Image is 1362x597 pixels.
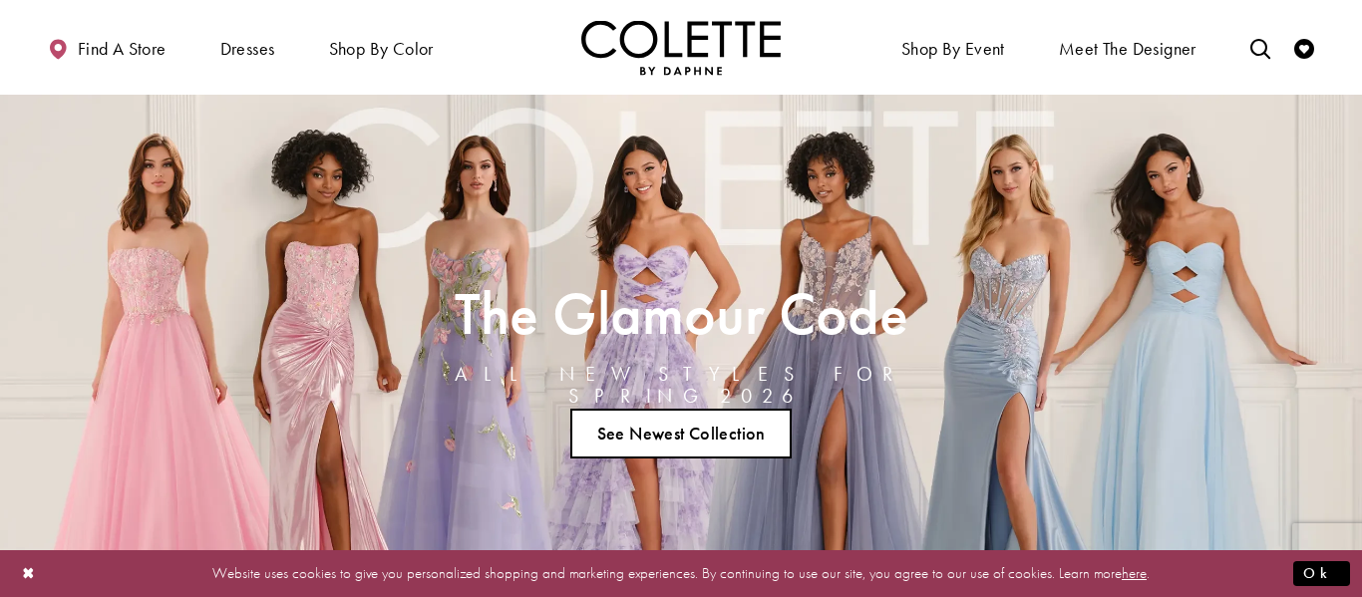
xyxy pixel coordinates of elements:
[392,363,970,407] h4: ALL NEW STYLES FOR SPRING 2026
[12,556,46,591] button: Close Dialog
[144,560,1218,587] p: Website uses cookies to give you personalized shopping and marketing experiences. By continuing t...
[392,286,970,341] h2: The Glamour Code
[1293,561,1350,586] button: Submit Dialog
[1122,563,1147,583] a: here
[386,401,976,466] ul: Slider Links
[570,409,792,458] a: See Newest Collection The Glamour Code ALL NEW STYLES FOR SPRING 2026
